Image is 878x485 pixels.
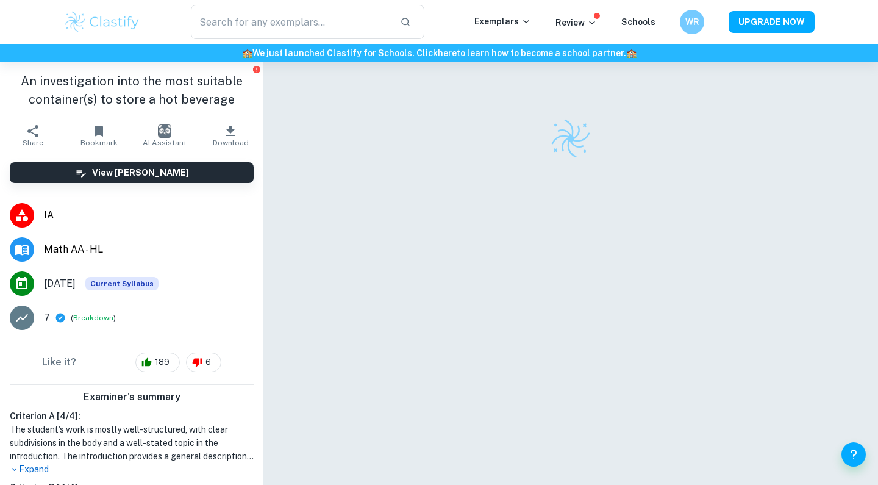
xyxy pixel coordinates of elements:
span: AI Assistant [143,138,187,147]
span: Math AA - HL [44,242,254,257]
p: Expand [10,463,254,476]
a: here [438,48,457,58]
h6: We just launched Clastify for Schools. Click to learn how to become a school partner. [2,46,876,60]
span: Share [23,138,43,147]
p: Review [555,16,597,29]
button: UPGRADE NOW [729,11,815,33]
button: AI Assistant [132,118,198,153]
span: ( ) [71,312,116,324]
p: 7 [44,311,50,325]
a: Schools [621,17,655,27]
button: View [PERSON_NAME] [10,162,254,183]
button: Download [198,118,263,153]
h6: WR [685,15,699,29]
div: This exemplar is based on the current syllabus. Feel free to refer to it for inspiration/ideas wh... [85,277,159,290]
span: [DATE] [44,276,76,291]
span: Bookmark [80,138,118,147]
button: WR [680,10,704,34]
img: Clastify logo [63,10,141,34]
span: 6 [199,356,218,368]
button: Report issue [252,65,261,74]
button: Help and Feedback [841,442,866,467]
img: AI Assistant [158,124,171,138]
span: 🏫 [626,48,637,58]
span: IA [44,208,254,223]
span: Current Syllabus [85,277,159,290]
h6: Like it? [42,355,76,370]
h1: An investigation into the most suitable container(s) to store a hot beverage [10,72,254,109]
h1: The student's work is mostly well-structured, with clear subdivisions in the body and a well-stat... [10,423,254,463]
h6: Examiner's summary [5,390,259,404]
span: 🏫 [242,48,252,58]
h6: View [PERSON_NAME] [92,166,189,179]
span: 189 [148,356,176,368]
button: Bookmark [66,118,132,153]
h6: Criterion A [ 4 / 4 ]: [10,409,254,423]
button: Breakdown [73,312,113,323]
span: Download [213,138,249,147]
input: Search for any exemplars... [191,5,390,39]
p: Exemplars [474,15,531,28]
img: Clastify logo [549,117,592,160]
